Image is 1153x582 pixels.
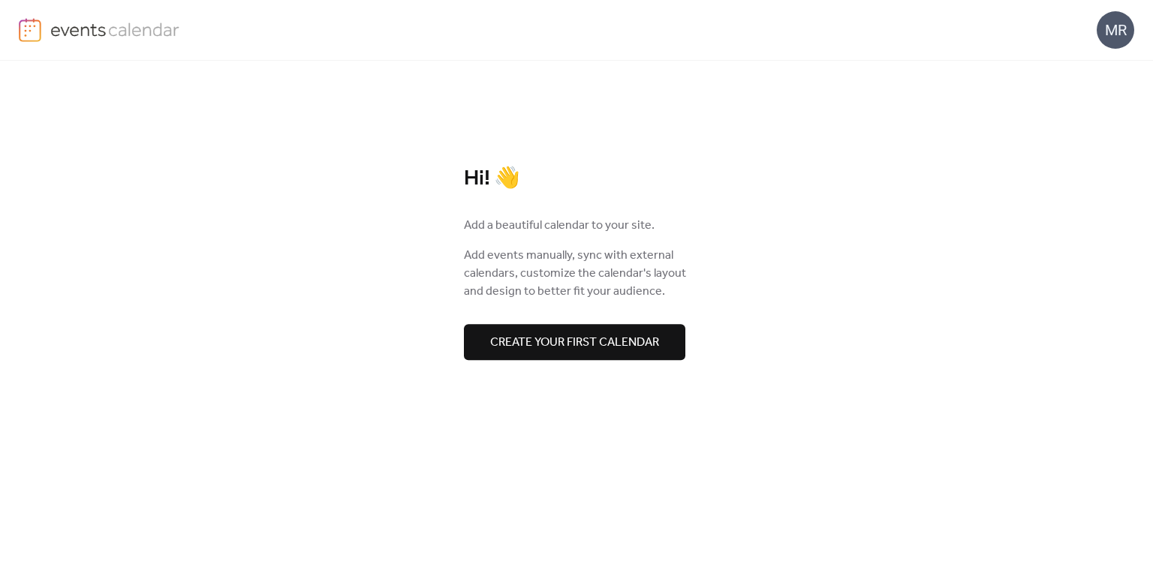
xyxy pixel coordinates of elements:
[490,334,659,352] span: Create your first calendar
[464,247,689,301] span: Add events manually, sync with external calendars, customize the calendar's layout and design to ...
[50,18,180,40] img: logo-type
[464,324,685,360] button: Create your first calendar
[464,217,655,235] span: Add a beautiful calendar to your site.
[464,166,689,192] div: Hi! 👋
[1097,11,1134,49] div: MR
[19,18,41,42] img: logo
